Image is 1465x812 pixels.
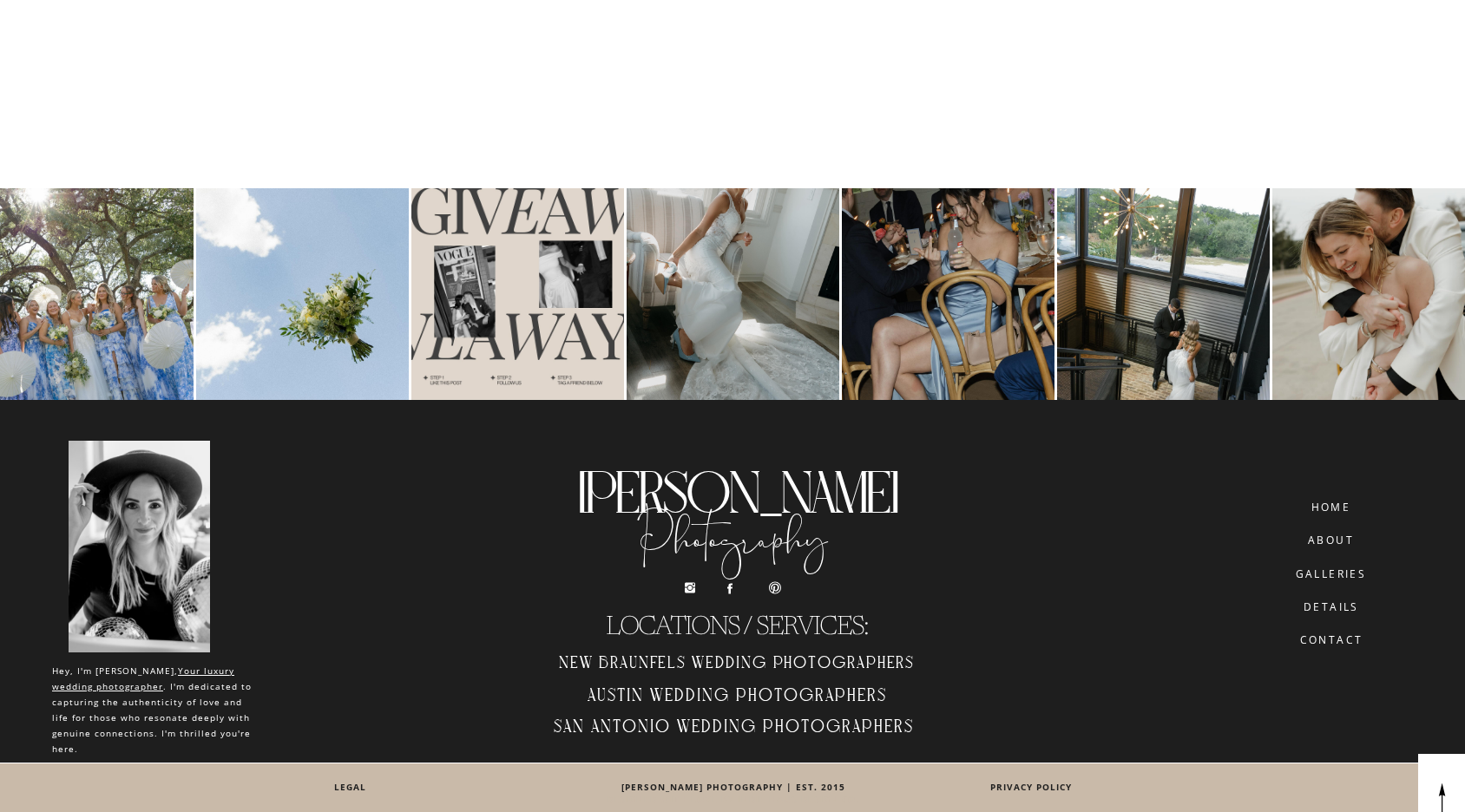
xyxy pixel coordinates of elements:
a: galleries [1284,568,1377,580]
img: image shared on Fri Sep 26 2025 | “I don’t care if Monday’s blue Tuesday’s grey and Wednesday too... [196,188,409,401]
a: San Antonio Wedding Photographers [537,716,930,744]
a: home [1301,501,1361,513]
img: carousel album shared on Tue Aug 26 2025 | Kendelle and Mathew tied the knot at @park31venue on S... [1057,188,1270,401]
a: Austin Wedding Photographers [541,684,933,713]
a: CONTACT [1282,634,1381,646]
a: about [1297,534,1364,547]
p: Hey, I'm [PERSON_NAME], . I'm dedicated to capturing the authenticity of love and life for those ... [52,663,254,744]
a: DESIGNED WITH LOVE BY INDIE HAUS DESIGN CO. [481,794,985,806]
a: details [1283,601,1380,612]
img: carousel album shared on Thu Aug 28 2025 | When the bridal party gets iced by the bride and groom... [842,188,1054,401]
a: LOCATIONS / SERVICES: [541,612,933,640]
img: video shared on Tue Sep 09 2025 | Candid moments happen all the time—but a little gentle guidance... [627,188,839,401]
img: image shared on Sun Sep 21 2025 | CLOSED ✨ GIVEAWAY TIME ✨ To kick off my mini shoots launching n... [411,188,624,401]
a: New Braunfels Wedding Photographers [541,646,933,675]
a: [PERSON_NAME] [541,458,933,487]
a: PRIVACY POLICY [778,782,1283,794]
a: LEGAL [98,782,602,794]
a: [PERSON_NAME] photography | est. 2015 [481,782,985,794]
a: Photography [621,487,844,544]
